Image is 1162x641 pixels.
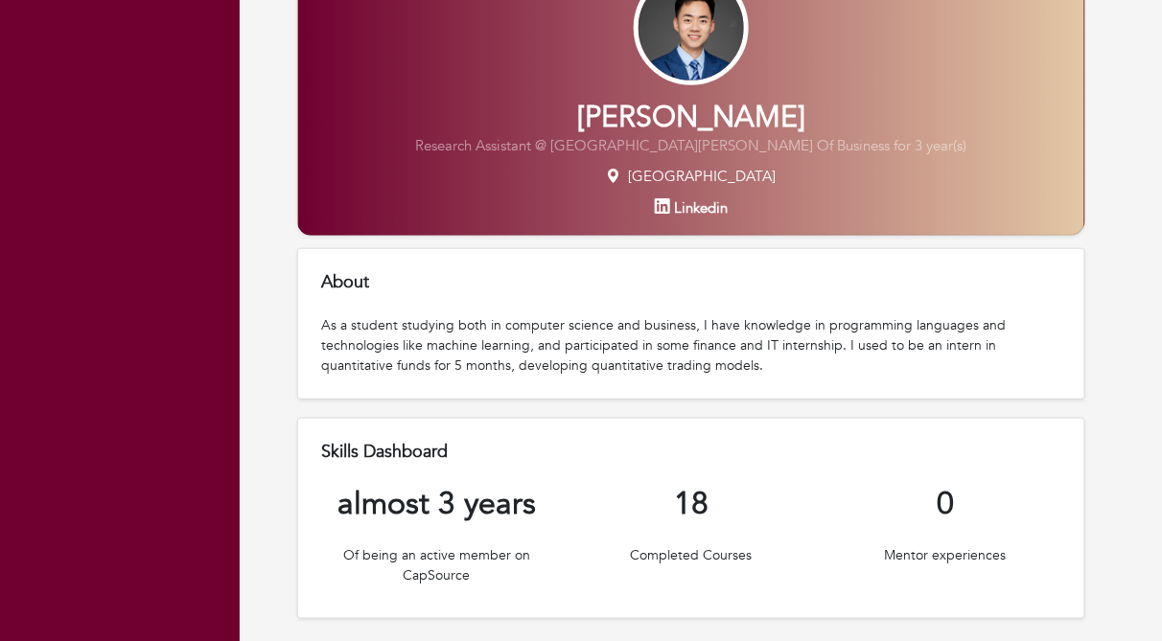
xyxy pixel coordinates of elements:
h2: [PERSON_NAME] [298,101,1084,135]
p: Completed Courses [575,545,806,565]
span: Linkedin [674,198,728,217]
h5: About [321,272,1061,293]
p: Research Assistant @ [GEOGRAPHIC_DATA][PERSON_NAME] Of Business for 3 year(s) [298,135,1084,157]
h5: 18 [575,486,806,522]
a: Linkedin [655,198,728,217]
h5: almost 3 years [321,486,552,522]
p: Of being an active member on CapSource [321,545,552,585]
p: Mentor experiences [830,545,1061,565]
p: [GEOGRAPHIC_DATA] [298,166,1084,188]
h5: 0 [830,486,1061,522]
div: As a student studying both in computer science and business, I have knowledge in programming lang... [321,315,1061,376]
h5: Skills Dashboard [321,442,1061,463]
